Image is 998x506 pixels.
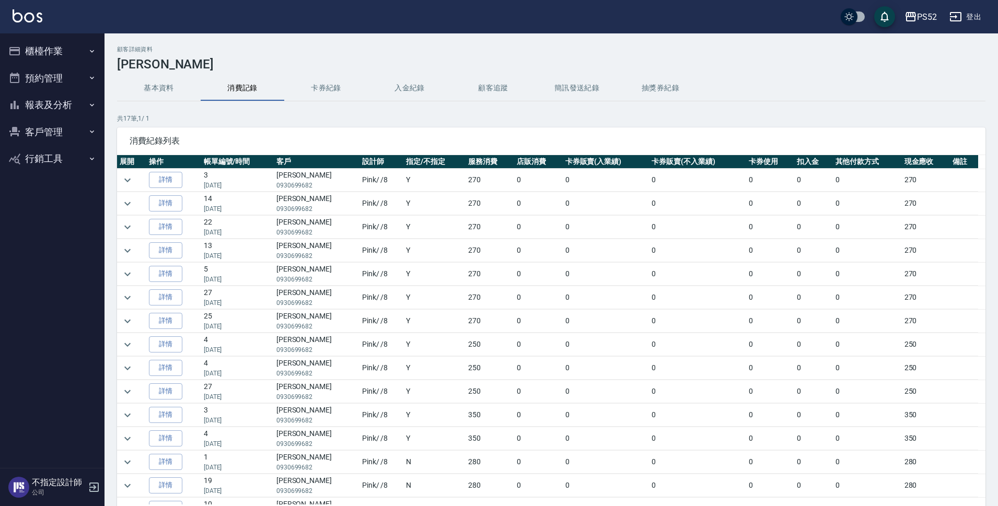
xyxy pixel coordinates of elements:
[146,155,201,169] th: 操作
[204,416,271,425] p: [DATE]
[563,216,649,239] td: 0
[514,427,563,450] td: 0
[746,427,795,450] td: 0
[274,474,359,497] td: [PERSON_NAME]
[120,384,135,399] button: expand row
[276,251,357,261] p: 0930699682
[359,310,403,333] td: Pink / /8
[563,286,649,309] td: 0
[902,216,950,239] td: 270
[466,169,514,192] td: 270
[403,286,466,309] td: Y
[833,451,902,474] td: 0
[4,91,100,119] button: 報表及分析
[120,337,135,352] button: expand row
[833,474,902,497] td: 0
[284,76,368,101] button: 卡券紀錄
[746,474,795,497] td: 0
[794,474,832,497] td: 0
[359,451,403,474] td: Pink / /8
[514,380,563,403] td: 0
[794,192,832,215] td: 0
[746,216,795,239] td: 0
[563,192,649,215] td: 0
[746,310,795,333] td: 0
[149,289,182,305] a: 詳情
[649,155,746,169] th: 卡券販賣(不入業績)
[359,169,403,192] td: Pink / /8
[149,266,182,282] a: 詳情
[746,155,795,169] th: 卡券使用
[466,192,514,215] td: 270
[514,286,563,309] td: 0
[514,155,563,169] th: 店販消費
[514,451,563,474] td: 0
[649,380,746,403] td: 0
[902,263,950,286] td: 270
[403,333,466,356] td: Y
[833,333,902,356] td: 0
[466,286,514,309] td: 270
[4,65,100,92] button: 預約管理
[403,239,466,262] td: Y
[276,322,357,331] p: 0930699682
[746,263,795,286] td: 0
[204,439,271,449] p: [DATE]
[403,216,466,239] td: Y
[201,357,274,380] td: 4
[794,216,832,239] td: 0
[833,286,902,309] td: 0
[149,336,182,352] a: 詳情
[649,333,746,356] td: 0
[274,155,359,169] th: 客戶
[649,286,746,309] td: 0
[201,333,274,356] td: 4
[794,239,832,262] td: 0
[204,486,271,496] p: [DATE]
[276,369,357,378] p: 0930699682
[276,228,357,237] p: 0930699682
[902,169,950,192] td: 270
[274,263,359,286] td: [PERSON_NAME]
[120,196,135,211] button: expand row
[902,192,950,215] td: 270
[746,239,795,262] td: 0
[514,357,563,380] td: 0
[794,404,832,427] td: 0
[204,322,271,331] p: [DATE]
[900,6,941,28] button: PS52
[902,380,950,403] td: 250
[466,333,514,356] td: 250
[746,404,795,427] td: 0
[274,357,359,380] td: [PERSON_NAME]
[201,380,274,403] td: 27
[794,427,832,450] td: 0
[149,454,182,470] a: 詳情
[403,263,466,286] td: Y
[359,286,403,309] td: Pink / /8
[746,169,795,192] td: 0
[451,76,535,101] button: 顧客追蹤
[403,474,466,497] td: N
[563,474,649,497] td: 0
[563,169,649,192] td: 0
[149,360,182,376] a: 詳情
[359,192,403,215] td: Pink / /8
[874,6,895,27] button: save
[201,474,274,497] td: 19
[276,439,357,449] p: 0930699682
[514,333,563,356] td: 0
[117,76,201,101] button: 基本資料
[833,380,902,403] td: 0
[359,380,403,403] td: Pink / /8
[403,169,466,192] td: Y
[8,477,29,498] img: Person
[403,357,466,380] td: Y
[120,313,135,329] button: expand row
[201,192,274,215] td: 14
[746,333,795,356] td: 0
[514,263,563,286] td: 0
[403,427,466,450] td: Y
[563,310,649,333] td: 0
[120,243,135,258] button: expand row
